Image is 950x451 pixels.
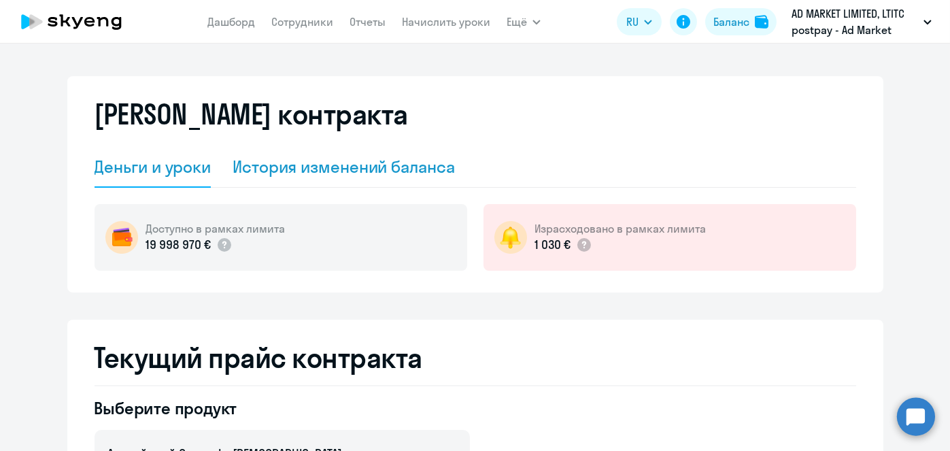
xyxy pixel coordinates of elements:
[271,15,333,29] a: Сотрудники
[705,8,777,35] button: Балансbalance
[105,221,138,254] img: wallet-circle.png
[95,98,409,131] h2: [PERSON_NAME] контракта
[535,236,571,254] p: 1 030 €
[617,8,662,35] button: RU
[507,14,527,30] span: Ещё
[95,397,470,419] h4: Выберите продукт
[713,14,749,30] div: Баланс
[146,221,286,236] h5: Доступно в рамках лимита
[350,15,386,29] a: Отчеты
[95,156,211,178] div: Деньги и уроки
[95,341,856,374] h2: Текущий прайс контракта
[402,15,490,29] a: Начислить уроки
[207,15,255,29] a: Дашборд
[755,15,768,29] img: balance
[792,5,918,38] p: AD MARKET LIMITED, LTITC postpay - Ad Market Limited
[507,8,541,35] button: Ещё
[146,236,211,254] p: 19 998 970 €
[494,221,527,254] img: bell-circle.png
[785,5,938,38] button: AD MARKET LIMITED, LTITC postpay - Ad Market Limited
[535,221,707,236] h5: Израсходовано в рамках лимита
[626,14,639,30] span: RU
[233,156,455,178] div: История изменений баланса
